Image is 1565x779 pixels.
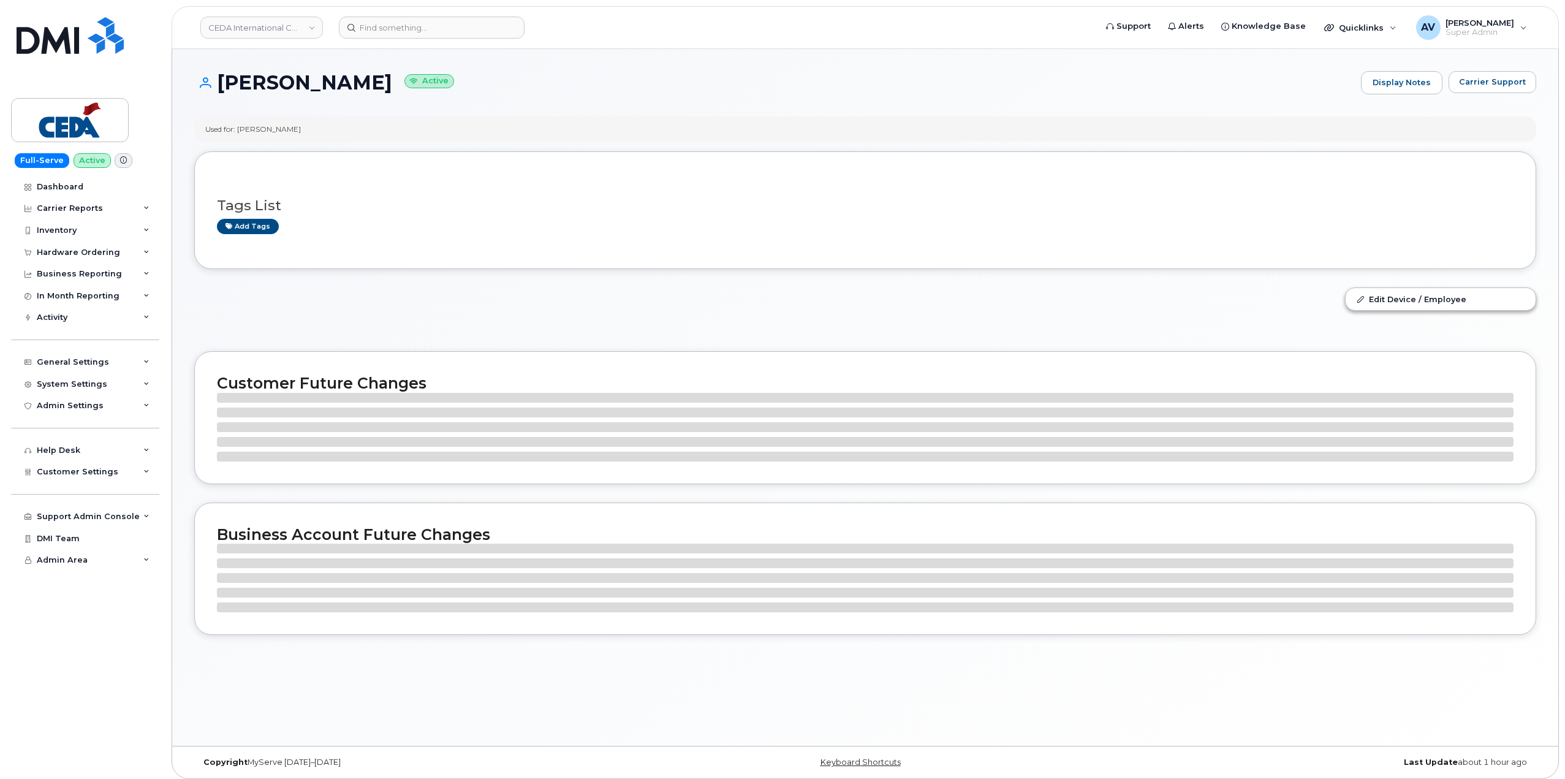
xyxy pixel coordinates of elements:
[820,758,901,767] a: Keyboard Shortcuts
[1361,71,1442,94] a: Display Notes
[217,219,279,234] a: Add tags
[217,374,1514,392] h2: Customer Future Changes
[1089,758,1536,767] div: about 1 hour ago
[194,72,1355,93] h1: [PERSON_NAME]
[205,124,301,134] div: Used for: [PERSON_NAME]
[1404,758,1458,767] strong: Last Update
[194,758,642,767] div: MyServe [DATE]–[DATE]
[1449,71,1536,93] button: Carrier Support
[217,198,1514,213] h3: Tags List
[1459,76,1526,88] span: Carrier Support
[1346,288,1536,310] a: Edit Device / Employee
[203,758,248,767] strong: Copyright
[217,525,1514,544] h2: Business Account Future Changes
[404,74,454,88] small: Active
